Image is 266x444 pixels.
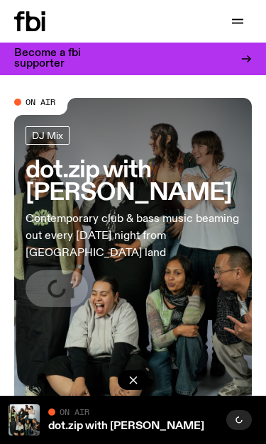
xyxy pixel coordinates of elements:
h3: Become a fbi supporter [14,48,128,70]
p: Contemporary club & bass music beaming out every [DATE] night from [GEOGRAPHIC_DATA] land [26,211,253,262]
span: On Air [26,97,55,106]
h3: dot.zip with [PERSON_NAME] [26,159,253,205]
a: dot.zip with [PERSON_NAME]Contemporary club & bass music beaming out every [DATE] night from [GEO... [26,126,253,307]
span: DJ Mix [32,130,63,140]
a: dot.zip with [PERSON_NAME] [48,421,204,432]
span: On Air [60,407,89,416]
a: DJ Mix [26,126,70,145]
